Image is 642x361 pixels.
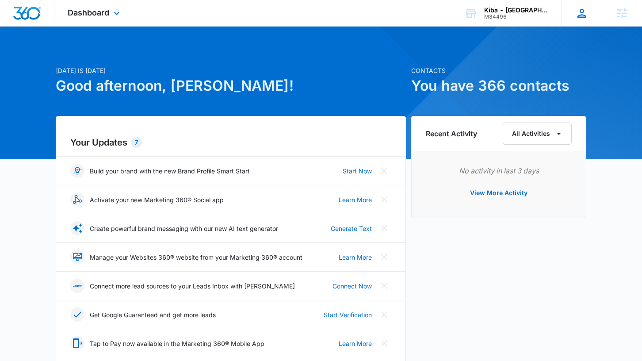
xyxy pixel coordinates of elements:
[426,165,572,176] p: No activity in last 3 days
[131,137,142,148] div: 7
[426,128,477,139] h6: Recent Activity
[377,279,391,293] button: Close
[377,336,391,350] button: Close
[90,310,216,319] p: Get Google Guaranteed and get more leads
[339,339,372,348] a: Learn More
[343,166,372,176] a: Start Now
[461,182,536,204] button: View More Activity
[56,66,406,75] p: [DATE] is [DATE]
[339,253,372,262] a: Learn More
[324,310,372,319] a: Start Verification
[90,253,302,262] p: Manage your Websites 360® website from your Marketing 360® account
[503,123,572,145] button: All Activities
[411,75,586,96] h1: You have 366 contacts
[332,281,372,291] a: Connect Now
[339,195,372,204] a: Learn More
[90,339,264,348] p: Tap to Pay now available in the Marketing 360® Mobile App
[377,250,391,264] button: Close
[377,192,391,207] button: Close
[377,307,391,322] button: Close
[68,8,109,17] span: Dashboard
[377,164,391,178] button: Close
[90,166,250,176] p: Build your brand with the new Brand Profile Smart Start
[70,136,391,149] h2: Your Updates
[90,224,278,233] p: Create powerful brand messaging with our new AI text generator
[411,66,586,75] p: Contacts
[90,195,224,204] p: Activate your new Marketing 360® Social app
[484,7,549,14] div: account name
[377,221,391,235] button: Close
[331,224,372,233] a: Generate Text
[90,281,295,291] p: Connect more lead sources to your Leads Inbox with [PERSON_NAME]
[484,14,549,20] div: account id
[56,75,406,96] h1: Good afternoon, [PERSON_NAME]!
